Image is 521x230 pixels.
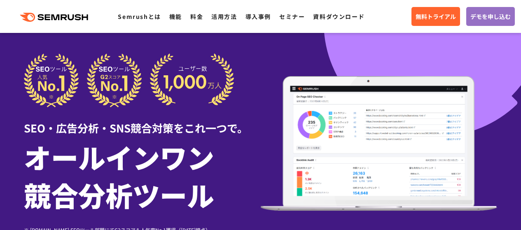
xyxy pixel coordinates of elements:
[211,12,237,21] a: 活用方法
[411,7,460,26] a: 無料トライアル
[245,12,271,21] a: 導入事例
[470,12,511,21] span: デモを申し込む
[118,12,161,21] a: Semrushとは
[24,138,261,214] h1: オールインワン 競合分析ツール
[190,12,203,21] a: 料金
[279,12,305,21] a: セミナー
[466,7,515,26] a: デモを申し込む
[313,12,364,21] a: 資料ダウンロード
[416,12,456,21] span: 無料トライアル
[169,12,182,21] a: 機能
[24,107,261,136] div: SEO・広告分析・SNS競合対策をこれ一つで。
